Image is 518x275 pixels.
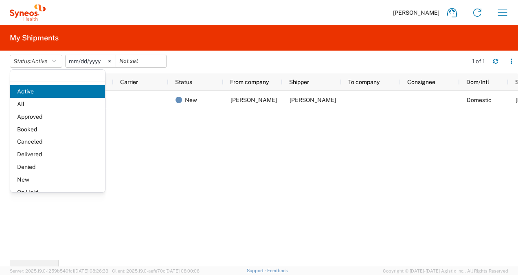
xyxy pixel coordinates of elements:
span: New [185,91,197,109]
span: Approved [10,111,105,123]
span: Shipper [289,79,309,85]
span: On Hold [10,186,105,199]
span: Status [175,79,192,85]
a: Feedback [267,268,288,273]
span: Copyright © [DATE]-[DATE] Agistix Inc., All Rights Reserved [383,267,508,275]
span: Booked [10,123,105,136]
span: Veronique Sarre [290,97,336,103]
a: Support [247,268,267,273]
button: Status:Active [10,55,62,68]
input: Not set [116,55,166,67]
span: [DATE] 08:26:33 [74,268,108,273]
span: Active [10,85,105,98]
span: [DATE] 08:00:06 [165,268,200,273]
span: Active [31,58,48,64]
span: Denied [10,161,105,173]
span: Delivered [10,148,105,161]
span: Server: 2025.19.0-1259b540fc1 [10,268,108,273]
span: From company [230,79,269,85]
span: To company [348,79,380,85]
span: Dom/Intl [466,79,489,85]
div: 1 of 1 [472,58,486,65]
span: Canceled [10,135,105,148]
h2: My Shipments [10,33,59,43]
span: All [10,98,105,111]
span: Véronique Sarre [230,97,277,103]
span: Consignee [407,79,435,85]
input: Not set [66,55,116,67]
span: [PERSON_NAME] [393,9,439,16]
span: Carrier [120,79,138,85]
span: Client: 2025.19.0-aefe70c [112,268,200,273]
span: New [10,173,105,186]
span: Domestic [467,97,492,103]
